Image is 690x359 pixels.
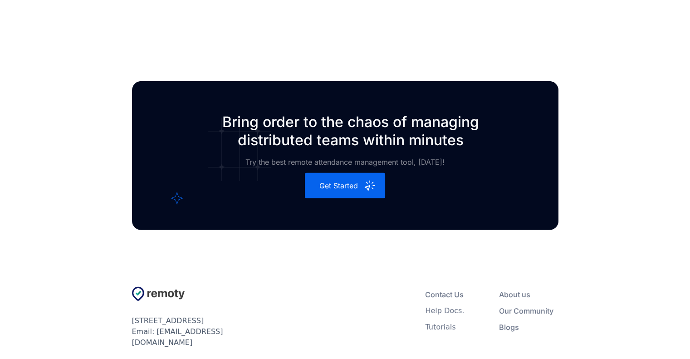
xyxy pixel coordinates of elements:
h1: Bring order to the chaos of managing distributed teams within minutes [219,113,482,149]
div: Contact Us [425,290,464,299]
a: About us [499,286,530,303]
a: Get Started [305,173,385,198]
a: Contact Us [425,286,464,303]
div: Our Community [499,306,553,315]
div: Blogs [499,323,519,332]
iframe: PLUG_LAUNCHER_SDK [659,328,681,350]
a: Tutorials [425,319,455,335]
a: Our Community [499,303,553,319]
a: Help Docs. [425,303,464,319]
div: About us [499,290,530,299]
div: Tutorials [425,323,455,332]
a: Blogs [499,319,519,335]
div: Try the best remote attendance management tool, [DATE]! [245,157,445,167]
a: Untitled UI logotextLogo [132,286,277,301]
div: [STREET_ADDRESS] Email: [EMAIL_ADDRESS][DOMAIN_NAME] [132,315,277,348]
img: Untitled UI logotext [132,286,185,301]
div: Help Docs. [425,306,464,315]
div: Get Started [316,180,363,191]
